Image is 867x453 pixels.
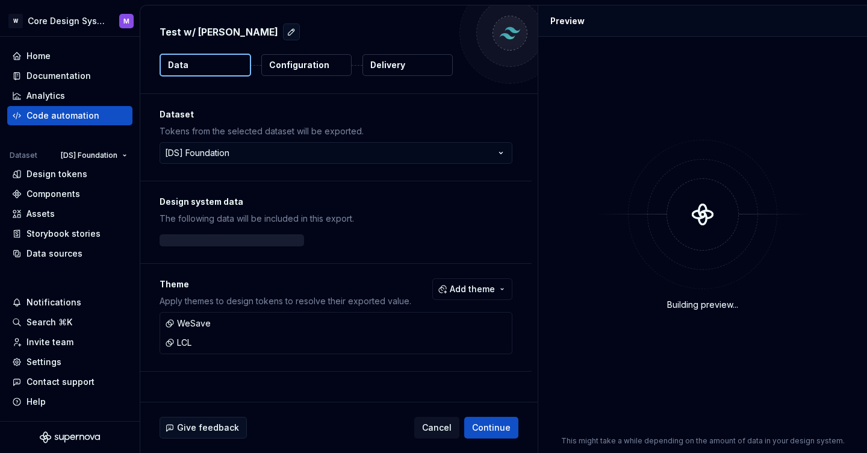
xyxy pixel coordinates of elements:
[422,422,452,434] span: Cancel
[7,352,132,372] a: Settings
[7,224,132,243] a: Storybook stories
[26,376,95,388] div: Contact support
[2,8,137,34] button: WCore Design SystemM
[160,196,512,208] p: Design system data
[7,313,132,332] button: Search ⌘K
[667,299,738,311] div: Building preview...
[165,337,191,349] div: LCL
[165,317,211,330] div: WeSave
[7,392,132,411] button: Help
[362,54,453,76] button: Delivery
[7,372,132,392] button: Contact support
[472,422,511,434] span: Continue
[26,296,81,308] div: Notifications
[550,15,585,27] div: Preview
[464,417,518,439] button: Continue
[160,278,411,290] p: Theme
[414,417,459,439] button: Cancel
[450,283,495,295] span: Add theme
[160,213,512,225] p: The following data will be included in this export.
[261,54,352,76] button: Configuration
[7,333,132,352] a: Invite team
[7,204,132,223] a: Assets
[160,295,411,307] p: Apply themes to design tokens to resolve their exported value.
[177,422,239,434] span: Give feedback
[26,248,82,260] div: Data sources
[8,14,23,28] div: W
[26,336,73,348] div: Invite team
[26,356,61,368] div: Settings
[26,208,55,220] div: Assets
[160,25,278,39] p: Test w/ [PERSON_NAME]
[26,316,72,328] div: Search ⌘K
[160,108,512,120] p: Dataset
[160,125,512,137] p: Tokens from the selected dataset will be exported.
[561,436,845,446] p: This might take a while depending on the amount of data in your design system.
[40,431,100,443] svg: Supernova Logo
[432,278,512,300] button: Add theme
[26,228,101,240] div: Storybook stories
[61,151,117,160] span: [DS] Foundation
[26,396,46,408] div: Help
[7,184,132,204] a: Components
[26,90,65,102] div: Analytics
[10,151,37,160] div: Dataset
[28,15,105,27] div: Core Design System
[7,86,132,105] a: Analytics
[7,293,132,312] button: Notifications
[160,417,247,439] button: Give feedback
[123,16,129,26] div: M
[26,70,91,82] div: Documentation
[26,50,51,62] div: Home
[160,54,251,77] button: Data
[269,59,329,71] p: Configuration
[55,147,132,164] button: [DS] Foundation
[26,188,80,200] div: Components
[7,244,132,263] a: Data sources
[7,106,132,125] a: Code automation
[26,110,99,122] div: Code automation
[7,46,132,66] a: Home
[168,59,188,71] p: Data
[7,66,132,86] a: Documentation
[26,168,87,180] div: Design tokens
[7,164,132,184] a: Design tokens
[370,59,405,71] p: Delivery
